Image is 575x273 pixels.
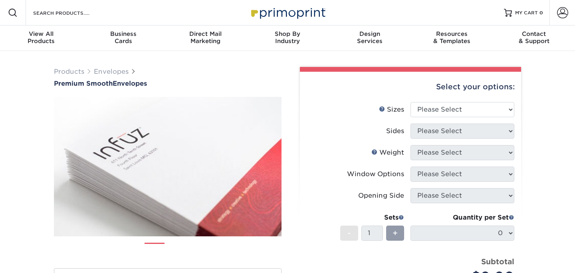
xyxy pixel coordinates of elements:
div: Quantity per Set [410,213,514,222]
span: Design [329,30,411,37]
a: Direct MailMarketing [164,26,246,51]
div: Services [329,30,411,45]
div: Marketing [164,30,246,45]
a: DesignServices [329,26,411,51]
div: & Templates [411,30,493,45]
span: Resources [411,30,493,37]
div: Sets [340,213,404,222]
a: Resources& Templates [411,26,493,51]
img: Premium Smooth 01 [54,88,282,245]
img: Envelopes 02 [171,240,191,259]
a: Contact& Support [493,26,575,51]
div: Select your options: [306,72,515,102]
div: Industry [246,30,329,45]
div: Sides [386,126,404,136]
strong: Subtotal [481,257,514,266]
h1: Envelopes [54,80,282,87]
a: Products [54,68,84,75]
div: Opening Side [358,191,404,200]
div: Window Options [347,169,404,179]
span: Business [82,30,165,37]
span: Contact [493,30,575,37]
span: Premium Smooth [54,80,113,87]
a: Premium SmoothEnvelopes [54,80,282,87]
span: - [347,227,351,239]
img: Primoprint [248,4,327,21]
img: Envelopes 01 [145,240,165,260]
span: MY CART [515,10,538,16]
span: 0 [539,10,543,16]
div: Sizes [379,105,404,114]
a: BusinessCards [82,26,165,51]
div: Weight [371,148,404,157]
input: SEARCH PRODUCTS..... [32,8,110,18]
div: Cards [82,30,165,45]
div: & Support [493,30,575,45]
span: Direct Mail [164,30,246,37]
span: + [393,227,398,239]
a: Envelopes [94,68,129,75]
span: Shop By [246,30,329,37]
a: Shop ByIndustry [246,26,329,51]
